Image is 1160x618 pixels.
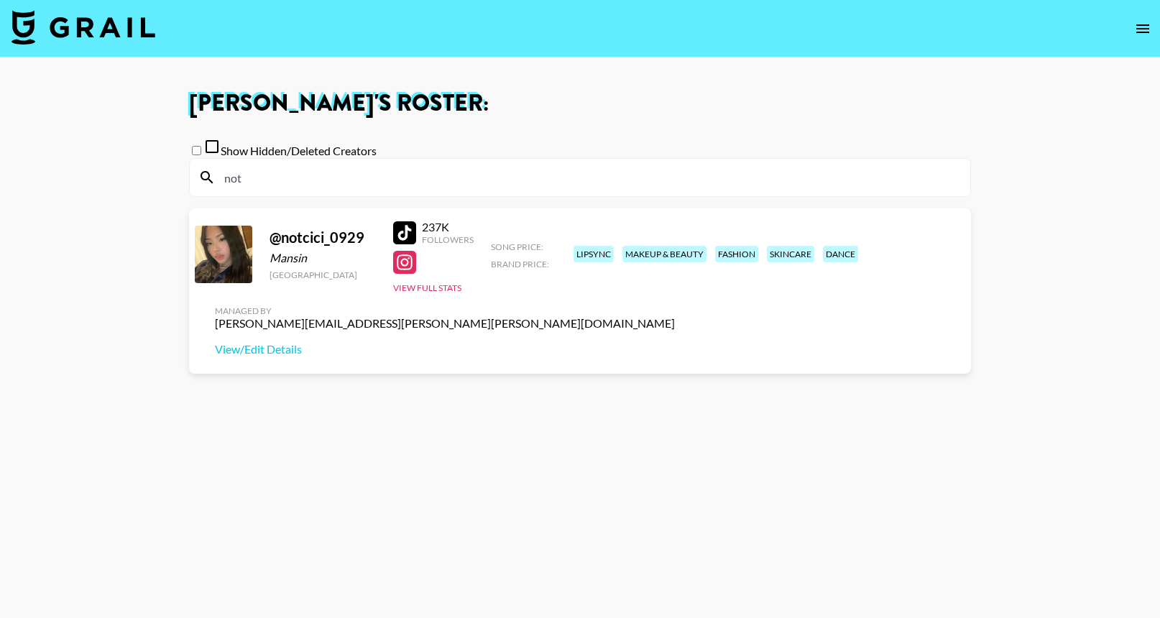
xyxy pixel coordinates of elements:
[622,246,706,262] div: makeup & beauty
[1128,14,1157,43] button: open drawer
[189,92,971,115] h1: [PERSON_NAME] 's Roster:
[574,246,614,262] div: lipsync
[270,269,376,280] div: [GEOGRAPHIC_DATA]
[491,241,543,252] span: Song Price:
[270,229,376,246] div: @ notcici_0929
[216,166,962,189] input: Search by User Name
[422,220,474,234] div: 237K
[270,251,376,265] div: Mansin
[422,234,474,245] div: Followers
[491,259,549,269] span: Brand Price:
[823,246,858,262] div: dance
[215,305,675,316] div: Managed By
[215,316,675,331] div: [PERSON_NAME][EMAIL_ADDRESS][PERSON_NAME][PERSON_NAME][DOMAIN_NAME]
[715,246,758,262] div: fashion
[215,342,675,356] a: View/Edit Details
[221,144,377,157] span: Show Hidden/Deleted Creators
[767,246,814,262] div: skincare
[192,146,201,155] input: Show Hidden/Deleted Creators
[11,10,155,45] img: Grail Talent
[393,282,461,293] button: View Full Stats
